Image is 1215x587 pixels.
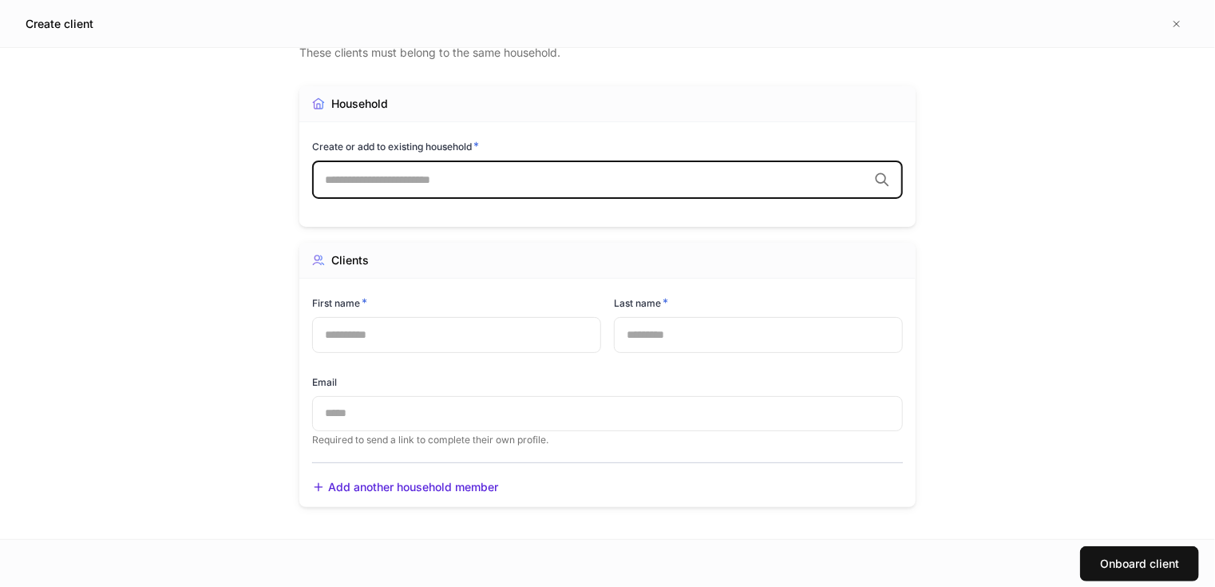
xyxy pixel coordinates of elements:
[1080,546,1199,581] button: Onboard client
[331,252,369,268] div: Clients
[1100,556,1179,572] div: Onboard client
[312,295,367,311] h6: First name
[312,138,479,154] h6: Create or add to existing household
[312,434,903,446] p: Required to send a link to complete their own profile.
[299,42,916,61] div: These clients must belong to the same household.
[614,295,668,311] h6: Last name
[331,96,388,112] div: Household
[312,375,337,390] h6: Email
[312,479,498,496] button: Add another household member
[26,16,93,32] h5: Create client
